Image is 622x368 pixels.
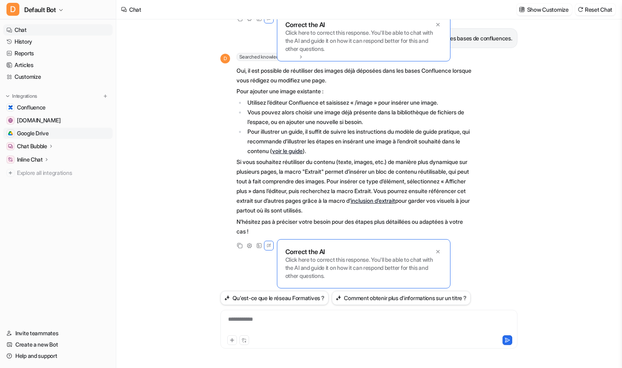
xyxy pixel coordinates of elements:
[3,48,113,59] a: Reports
[17,166,109,179] span: Explore all integrations
[3,92,40,100] button: Integrations
[351,197,395,204] a: inclusion d’extrait
[517,4,572,15] button: Show Customize
[285,21,325,29] p: Correct the AI
[8,131,13,136] img: Google Drive
[285,248,325,256] p: Correct the AI
[237,86,473,96] p: Pour ajouter une image existante :
[3,328,113,339] a: Invite teammates
[220,54,230,63] span: D
[237,66,473,85] p: Oui, il est possible de réutiliser des images déjà déposées dans les bases Confluence lorsque vou...
[6,169,15,177] img: explore all integrations
[129,5,141,14] div: Chat
[285,256,442,280] p: Click here to correct this response. You'll be able to chat with the AI and guide it on how it ca...
[3,71,113,82] a: Customize
[245,107,473,127] li: Vous pouvez alors choisir une image déjà présente dans la bibliothèque de fichiers de l’espace, o...
[237,53,307,61] span: Searched knowledge base
[3,128,113,139] a: Google DriveGoogle Drive
[527,5,569,14] p: Show Customize
[103,93,108,99] img: menu_add.svg
[17,116,61,124] span: [DOMAIN_NAME]
[17,129,49,137] span: Google Drive
[5,93,10,99] img: expand menu
[296,34,512,43] p: peux tu dans ta réponse reprendre des images déposées dans les bases de confluences.
[285,29,442,53] p: Click here to correct this response. You'll be able to chat with the AI and guide it on how it ca...
[8,157,13,162] img: Inline Chat
[12,93,37,99] p: Integrations
[245,127,473,156] li: Pour illustrer un guide, il suffit de suivre les instructions du modèle de guide pratique, qui re...
[8,144,13,149] img: Chat Bubble
[519,6,525,13] img: customize
[332,291,471,305] button: Comment obtenir plus d'informations sur un titre ?
[575,4,616,15] button: Reset Chat
[8,105,13,110] img: Confluence
[17,142,47,150] p: Chat Bubble
[8,118,13,123] img: www.formatives.fr
[3,24,113,36] a: Chat
[6,3,19,16] span: D
[220,291,329,305] button: Qu'est-ce que le réseau Formatives ?
[245,98,473,107] li: Utilisez l’éditeur Confluence et saisissez « /image » pour insérer une image.
[3,115,113,126] a: www.formatives.fr[DOMAIN_NAME]
[272,147,303,154] a: voir le guide
[17,103,46,111] span: Confluence
[3,339,113,350] a: Create a new Bot
[3,102,113,113] a: ConfluenceConfluence
[237,157,473,215] p: Si vous souhaitez réutiliser du contenu (texte, images, etc.) de manière plus dynamique sur plusi...
[3,36,113,47] a: History
[3,350,113,362] a: Help and support
[24,4,56,15] span: Default Bot
[17,156,43,164] p: Inline Chat
[3,167,113,179] a: Explore all integrations
[237,217,473,236] p: N’hésitez pas à préciser votre besoin pour des étapes plus détaillées ou adaptées à votre cas !
[3,59,113,71] a: Articles
[578,6,583,13] img: reset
